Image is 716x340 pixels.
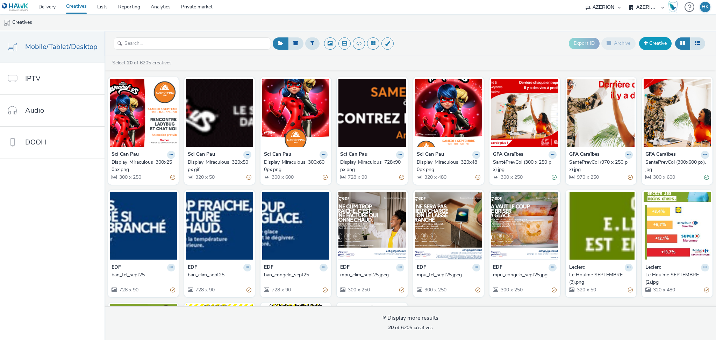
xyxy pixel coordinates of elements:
div: SantéPrevCol (970 x 250 px).jpg [569,159,630,173]
a: ban_congelo_sept25 [264,271,328,278]
span: 300 x 250 [500,286,523,293]
a: SantéPrevCol (970 x 250 px).jpg [569,159,633,173]
img: undefined Logo [2,3,29,12]
div: Display more results [382,314,438,322]
span: 728 x 90 [195,286,215,293]
div: Valid [552,174,557,181]
div: HK [702,2,709,12]
button: Archive [601,37,636,49]
strong: EDF [417,264,426,272]
strong: GFA Caraïbes [569,151,600,159]
span: DOOH [25,137,46,147]
img: Display_Miraculous_320x480px.png visual [415,79,482,147]
div: mpu_tel_sept25.jpeg [417,271,478,278]
div: Display_Miraculous_300x250px.png [112,159,172,173]
a: ban_tel_sept25 [112,271,175,278]
span: 300 x 250 [500,174,523,180]
strong: Leclerc [569,264,585,272]
div: SantéPrevCol (300 x 250 px).jpg [493,159,554,173]
span: 300 x 250 [119,174,141,180]
span: 970 x 250 [576,174,599,180]
span: 728 x 90 [119,286,138,293]
div: Partially valid [170,286,175,294]
span: Audio [25,105,44,115]
strong: EDF [112,264,121,272]
div: Partially valid [628,286,633,294]
img: mobile [3,19,10,26]
strong: 20 [388,324,394,331]
div: Valid [704,174,709,181]
img: Hawk Academy [668,1,678,13]
div: Partially valid [399,286,404,294]
strong: Leclerc [645,264,661,272]
a: SantéPrevCol (300x600 px).jpg [645,159,709,173]
div: ban_congelo_sept25 [264,271,325,278]
a: Display_Miraculous_320x480px.png [417,159,480,173]
a: Creative [639,37,672,50]
span: IPTV [25,73,41,84]
strong: Sci Can Pau [264,151,291,159]
strong: GFA Caraïbes [645,151,676,159]
span: 320 x 480 [424,174,446,180]
div: Display_Miraculous_300x600px.png [264,159,325,173]
div: Partially valid [246,286,251,294]
a: Display_Miraculous_728x90px.png [340,159,404,173]
strong: Sci Can Pau [112,151,139,159]
a: ban_clim_sept25 [188,271,251,278]
div: Display_Miraculous_320x480px.png [417,159,478,173]
span: 728 x 90 [347,174,367,180]
div: mpu_clim_sept25.jpeg [340,271,401,278]
a: Hawk Academy [668,1,681,13]
strong: Sci Can Pau [340,151,367,159]
span: 300 x 250 [424,286,446,293]
div: Partially valid [323,174,328,181]
div: Display_Miraculous_728x90px.png [340,159,401,173]
img: mpu_clim_sept25.jpeg visual [338,192,406,260]
div: Partially valid [475,286,480,294]
img: ban_congelo_sept25 visual [262,192,329,260]
img: Display_Miraculous_728x90px.png visual [338,79,406,147]
span: of 6205 creatives [388,324,433,331]
span: 300 x 250 [347,286,370,293]
div: ban_tel_sept25 [112,271,172,278]
img: Display_Miraculous_300x250px.png visual [110,79,177,147]
img: mpu_congelo_sept25.jpg visual [491,192,558,260]
strong: EDF [264,264,273,272]
a: Display_Miraculous_300x600px.png [264,159,328,173]
div: Display_Miraculous_320x50px.gif [188,159,249,173]
a: Display_Miraculous_300x250px.png [112,159,175,173]
div: Le Houlme SEPTEMBRE (3).png [569,271,630,286]
div: SantéPrevCol (300x600 px).jpg [645,159,706,173]
span: 320 x 480 [652,286,675,293]
div: Partially valid [628,174,633,181]
strong: 20 [127,59,133,66]
span: 320 x 50 [576,286,596,293]
div: Partially valid [170,174,175,181]
img: ban_clim_sept25 visual [186,192,253,260]
div: Partially valid [475,174,480,181]
img: SantéPrevCol (300x600 px).jpg visual [644,79,711,147]
span: 320 x 50 [195,174,215,180]
div: Partially valid [399,174,404,181]
img: SantéPrevCol (970 x 250 px).jpg visual [567,79,635,147]
img: Display_Miraculous_320x50px.gif visual [186,79,253,147]
button: Grid [675,37,690,49]
div: Partially valid [552,286,557,294]
a: Display_Miraculous_320x50px.gif [188,159,251,173]
div: Partially valid [246,174,251,181]
img: ban_tel_sept25 visual [110,192,177,260]
a: mpu_congelo_sept25.jpg [493,271,557,278]
strong: Sci Can Pau [417,151,444,159]
a: mpu_tel_sept25.jpeg [417,271,480,278]
img: Le Houlme SEPTEMBRE (2).jpg visual [644,192,711,260]
a: Le Houlme SEPTEMBRE (2).jpg [645,271,709,286]
button: Export ID [569,38,600,49]
a: mpu_clim_sept25.jpeg [340,271,404,278]
strong: EDF [340,264,350,272]
div: ban_clim_sept25 [188,271,249,278]
img: mpu_tel_sept25.jpeg visual [415,192,482,260]
img: Display_Miraculous_300x600px.png visual [262,79,329,147]
strong: GFA Caraïbes [493,151,523,159]
a: Select of 6205 creatives [112,59,174,66]
div: Le Houlme SEPTEMBRE (2).jpg [645,271,706,286]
